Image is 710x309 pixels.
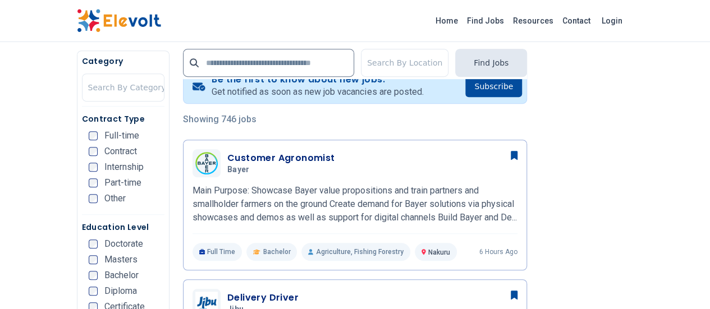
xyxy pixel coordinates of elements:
h5: Contract Type [82,113,164,124]
p: 6 hours ago [479,247,517,256]
input: Contract [89,147,98,156]
span: Full-time [104,131,139,140]
img: Elevolt [77,9,161,33]
a: Resources [509,12,558,30]
a: Home [431,12,462,30]
a: Login [595,10,629,32]
p: Main Purpose: Showcase Bayer value propositions and train partners and smallholder farmers on the... [193,184,517,224]
span: Masters [104,255,138,264]
a: BayerCustomer AgronomistBayerMain Purpose: Showcase Bayer value propositions and train partners a... [193,149,517,261]
input: Full-time [89,131,98,140]
input: Part-time [89,178,98,187]
span: Internship [104,163,144,172]
p: Agriculture, Fishing Forestry [301,243,410,261]
input: Other [89,194,98,203]
img: Bayer [195,152,218,174]
span: Other [104,194,126,203]
span: Bachelor [104,271,139,280]
button: Find Jobs [455,49,527,77]
p: Full Time [193,243,242,261]
h5: Category [82,56,164,67]
a: Find Jobs [462,12,509,30]
input: Diploma [89,287,98,296]
span: Diploma [104,287,137,296]
span: Bayer [227,165,250,175]
h3: Delivery Driver [227,291,299,305]
span: Nakuru [428,248,450,256]
input: Internship [89,163,98,172]
h3: Customer Agronomist [227,151,335,165]
h5: Education Level [82,222,164,233]
p: Get notified as soon as new job vacancies are posted. [212,85,423,99]
a: Contact [558,12,595,30]
span: Doctorate [104,239,143,248]
h4: Be the first to know about new jobs. [212,74,423,85]
button: Subscribe [465,76,522,97]
span: Contract [104,147,137,156]
input: Masters [89,255,98,264]
input: Doctorate [89,239,98,248]
iframe: Chat Widget [654,255,710,309]
p: Showing 746 jobs [183,113,527,126]
span: Part-time [104,178,141,187]
span: Bachelor [263,247,290,256]
input: Bachelor [89,271,98,280]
